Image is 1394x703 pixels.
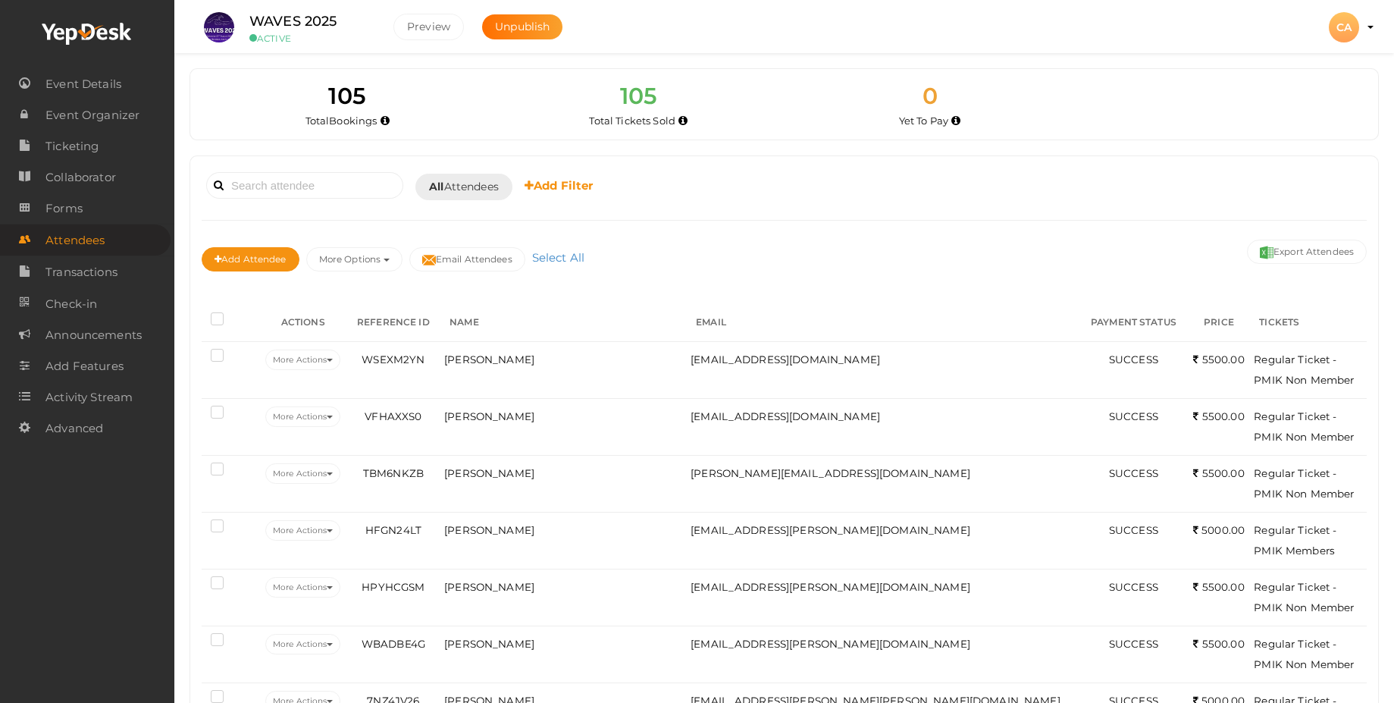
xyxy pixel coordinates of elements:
[495,20,550,33] span: Unpublish
[45,257,117,287] span: Transactions
[444,638,534,650] span: [PERSON_NAME]
[45,162,116,193] span: Collaborator
[1254,638,1354,670] span: Regular Ticket - PMIK Non Member
[429,179,499,195] span: Attendees
[1254,353,1354,386] span: Regular Ticket - PMIK Non Member
[329,115,377,127] span: Bookings
[1188,304,1251,342] th: PRICE
[620,82,657,110] span: 105
[306,247,403,271] button: More Options
[691,524,970,536] span: [EMAIL_ADDRESS][PERSON_NAME][DOMAIN_NAME]
[45,289,97,319] span: Check-in
[1193,410,1244,422] span: 5500.00
[1329,12,1359,42] div: CA
[204,12,234,42] img: S4WQAGVX_small.jpeg
[265,577,340,598] button: More Actions
[45,351,124,381] span: Add Features
[409,247,525,271] button: Email Attendees
[440,304,687,342] th: NAME
[951,117,960,125] i: Accepted and yet to make payment
[362,353,424,366] span: WSEXM2YN
[589,115,675,127] span: Total Tickets Sold
[45,69,121,99] span: Event Details
[1193,353,1244,366] span: 5500.00
[45,193,83,224] span: Forms
[45,382,133,413] span: Activity Stream
[45,320,142,350] span: Announcements
[1260,246,1273,259] img: excel.svg
[1193,638,1244,650] span: 5500.00
[305,115,377,127] span: Total
[249,11,337,33] label: WAVES 2025
[1254,581,1354,614] span: Regular Ticket - PMIK Non Member
[1109,467,1158,479] span: SUCCESS
[1193,467,1244,479] span: 5500.00
[525,178,594,193] b: Add Filter
[1329,20,1359,34] profile-pic: CA
[1250,304,1367,342] th: TICKETS
[45,131,99,162] span: Ticketing
[482,14,562,39] button: Unpublish
[45,100,139,130] span: Event Organizer
[444,353,534,366] span: [PERSON_NAME]
[444,524,534,536] span: [PERSON_NAME]
[328,82,365,110] span: 105
[362,581,424,593] span: HPYHCGSM
[1079,304,1188,342] th: PAYMENT STATUS
[1324,11,1364,43] button: CA
[691,467,970,479] span: [PERSON_NAME][EMAIL_ADDRESS][DOMAIN_NAME]
[363,467,424,479] span: TBM6NKZB
[691,638,970,650] span: [EMAIL_ADDRESS][PERSON_NAME][DOMAIN_NAME]
[1109,353,1158,366] span: SUCCESS
[1247,240,1367,264] button: Export Attendees
[1109,581,1158,593] span: SUCCESS
[444,467,534,479] span: [PERSON_NAME]
[265,463,340,484] button: More Actions
[691,581,970,593] span: [EMAIL_ADDRESS][PERSON_NAME][DOMAIN_NAME]
[249,33,371,44] small: ACTIVE
[1254,467,1354,500] span: Regular Ticket - PMIK Non Member
[357,316,430,328] span: REFERENCE ID
[444,581,534,593] span: [PERSON_NAME]
[429,180,443,193] b: All
[1254,524,1336,557] span: Regular Ticket - PMIK Members
[45,413,103,444] span: Advanced
[1109,410,1158,422] span: SUCCESS
[528,250,588,265] a: Select All
[444,410,534,422] span: [PERSON_NAME]
[265,520,340,541] button: More Actions
[1193,524,1245,536] span: 5000.00
[265,634,340,654] button: More Actions
[265,406,340,427] button: More Actions
[1193,581,1244,593] span: 5500.00
[202,247,299,271] button: Add Attendee
[691,410,880,422] span: [EMAIL_ADDRESS][DOMAIN_NAME]
[265,350,340,370] button: More Actions
[45,225,105,256] span: Attendees
[365,524,421,536] span: HFGN24LT
[260,304,346,342] th: ACTIONS
[393,14,464,40] button: Preview
[381,117,390,125] i: Total number of bookings
[923,82,938,110] span: 0
[1109,638,1158,650] span: SUCCESS
[678,117,688,125] i: Total number of tickets sold
[899,115,948,127] span: Yet To Pay
[206,172,403,199] input: Search attendee
[691,353,880,366] span: [EMAIL_ADDRESS][DOMAIN_NAME]
[1254,410,1354,443] span: Regular Ticket - PMIK Non Member
[687,304,1079,342] th: EMAIL
[365,410,421,422] span: VFHAXXS0
[422,253,436,267] img: mail-filled.svg
[1109,524,1158,536] span: SUCCESS
[362,638,425,650] span: WBADBE4G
